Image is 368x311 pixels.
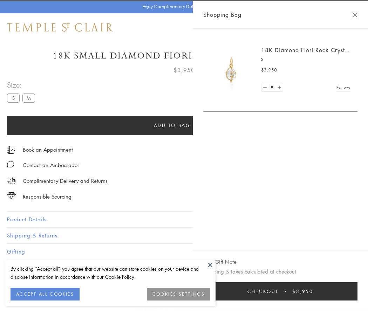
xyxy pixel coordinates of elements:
[7,79,38,91] span: Size:
[7,244,361,260] button: Gifting
[352,12,357,18] button: Close Shopping Bag
[7,177,16,185] img: icon_delivery.svg
[275,83,282,92] a: Set quantity to 2
[210,49,252,91] img: P51889-E11FIORI
[7,23,113,32] img: Temple St. Clair
[203,257,237,266] button: Add Gift Note
[154,122,191,129] span: Add to bag
[7,94,20,102] label: S
[147,288,210,300] button: COOKIES SETTINGS
[143,3,222,10] p: Enjoy Complimentary Delivery & Returns
[292,288,313,295] span: $3,950
[23,146,73,153] a: Book an Appointment
[22,94,35,102] label: M
[23,161,79,170] div: Contact an Ambassador
[261,67,277,74] span: $3,950
[203,10,241,19] span: Shopping Bag
[7,161,14,168] img: MessageIcon-01_2.svg
[7,192,16,199] img: icon_sourcing.svg
[7,116,337,135] button: Add to bag
[11,288,80,300] button: ACCEPT ALL COOKIES
[23,192,71,201] div: Responsible Sourcing
[23,177,108,185] p: Complimentary Delivery and Returns
[247,288,279,295] span: Checkout
[173,65,195,75] span: $3,950
[203,267,357,276] p: Shipping & taxes calculated at checkout
[261,56,350,63] p: S
[336,83,350,91] a: Remove
[7,50,361,62] h1: 18K Small Diamond Fiori Rock Crystal Amulet
[7,212,361,227] button: Product Details
[203,282,357,300] button: Checkout $3,950
[261,83,268,92] a: Set quantity to 0
[7,228,361,243] button: Shipping & Returns
[7,146,15,154] img: icon_appointment.svg
[11,265,210,281] div: By clicking “Accept all”, you agree that our website can store cookies on your device and disclos...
